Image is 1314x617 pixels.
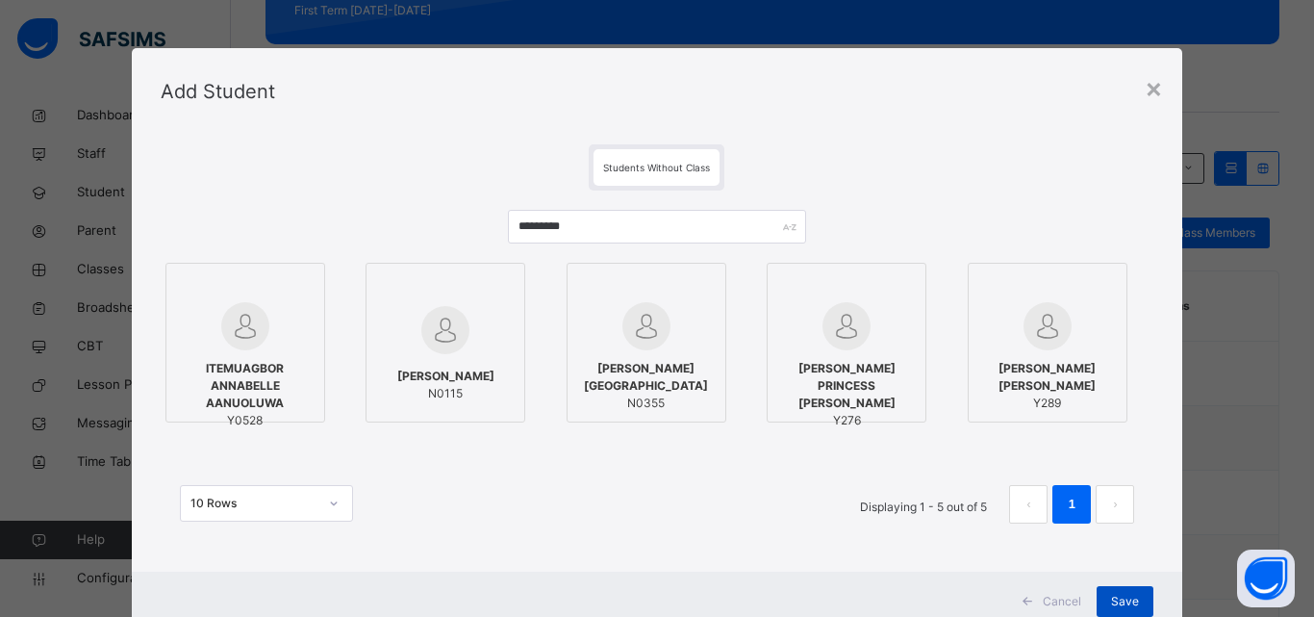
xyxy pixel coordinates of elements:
span: Save [1111,593,1139,610]
span: N0355 [577,395,716,412]
span: ITEMUAGBOR ANNABELLE AANUOLUWA [176,360,315,412]
span: Add Student [161,80,275,103]
div: × [1145,67,1163,108]
a: 1 [1063,492,1081,517]
img: default.svg [622,302,670,350]
button: Open asap [1237,550,1295,607]
li: 下一页 [1096,485,1134,524]
span: Y289 [978,395,1117,412]
img: default.svg [1023,302,1072,350]
li: 1 [1052,485,1091,524]
span: [PERSON_NAME] [PERSON_NAME] [978,360,1117,395]
span: Cancel [1043,593,1081,610]
span: Students Without Class [603,162,710,173]
button: next page [1096,485,1134,524]
img: default.svg [421,306,469,354]
li: Displaying 1 - 5 out of 5 [846,485,1001,524]
span: Y0528 [176,412,315,429]
img: default.svg [822,302,871,350]
li: 上一页 [1009,485,1048,524]
span: [PERSON_NAME] [397,368,494,385]
span: Y276 [777,412,916,429]
div: 10 Rows [190,495,317,512]
img: default.svg [221,302,269,350]
span: [PERSON_NAME] PRINCESS [PERSON_NAME] [777,360,916,412]
span: N0115 [397,385,494,402]
button: prev page [1009,485,1048,524]
span: [PERSON_NAME] [GEOGRAPHIC_DATA] [577,360,716,395]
